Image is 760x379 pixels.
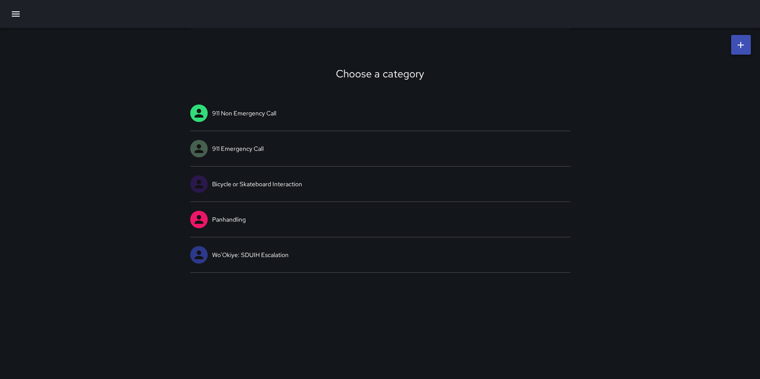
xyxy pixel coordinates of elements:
[190,237,570,272] a: Wo'Okiye: SDUIH Escalation
[190,202,570,237] a: Panhandling
[190,131,570,166] a: 911 Emergency Call
[190,167,570,202] a: Bicycle or Skateboard Interaction
[201,67,559,80] div: Choose a category
[190,96,570,131] a: 911 Non Emergency Call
